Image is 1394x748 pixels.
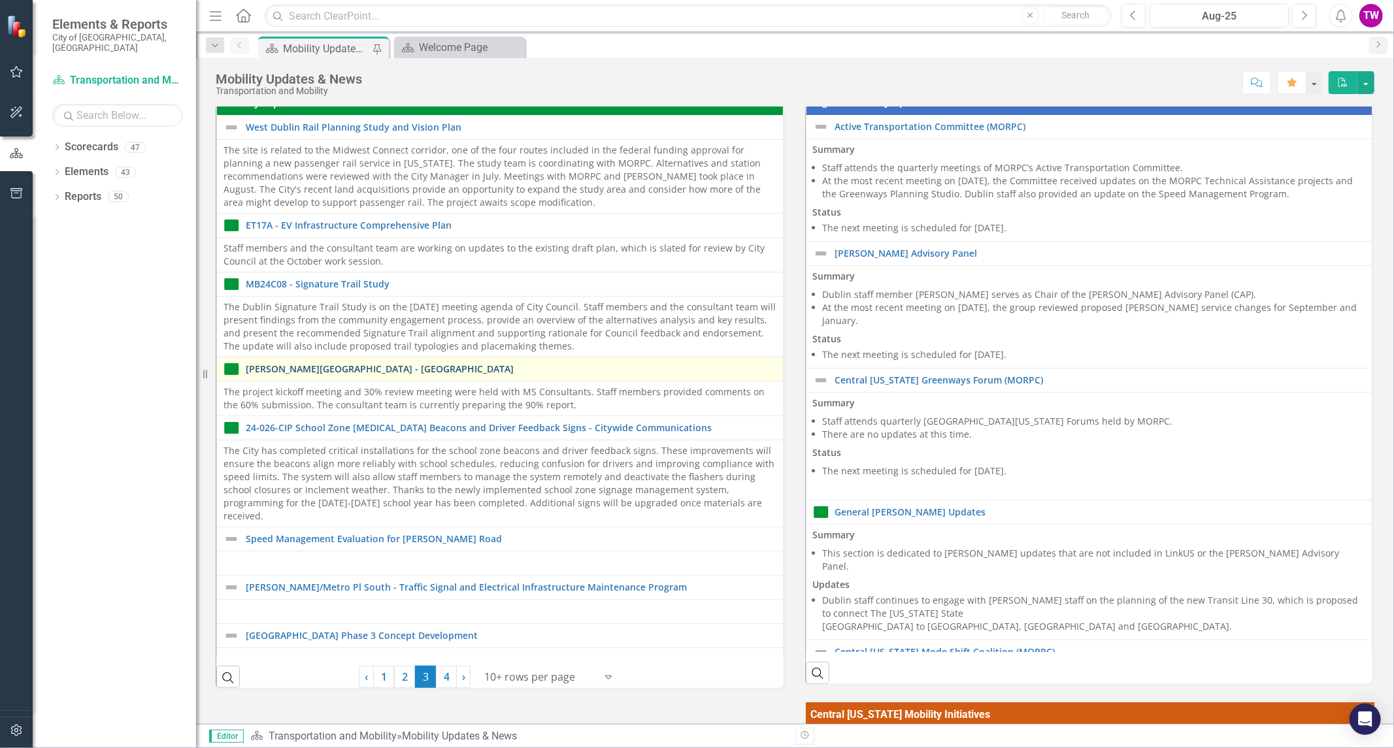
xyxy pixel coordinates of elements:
img: ClearPoint Strategy [7,15,29,38]
img: On Target [224,420,239,436]
a: [PERSON_NAME]/Metro Pl South - Traffic Signal and Electrical Infrastructure Maintenance Program [246,582,776,592]
td: Double-Click to Edit [217,440,784,527]
img: Not Defined [224,531,239,547]
strong: Summary [813,143,855,155]
p: Staff members and the consultant team are working on updates to the existing draft plan, which is... [224,242,776,268]
td: Double-Click to Edit [217,648,784,672]
div: » [250,729,786,744]
td: Double-Click to Edit [217,600,784,624]
a: Transportation and Mobility [52,73,183,88]
li: At the most recent meeting on [DATE], the Committee received updates on the MORPC Technical Assis... [823,174,1366,201]
li: Staff attends the quarterly meetings of MORPC’s Active Transportation Committee. [823,161,1366,174]
td: Double-Click to Edit [806,393,1372,500]
div: The City has completed critical installations for the school zone beacons and driver feedback sig... [224,444,776,523]
span: Search [1061,10,1089,20]
img: On Target [224,276,239,292]
a: West Dublin Rail Planning Study and Vision Plan [246,122,776,132]
strong: Summary [813,397,855,409]
img: Not Defined [224,579,239,595]
button: Search [1043,7,1108,25]
div: Open Intercom Messenger [1350,704,1381,735]
span: 3 [415,666,436,688]
li: Dublin staff member [PERSON_NAME] serves as Chair of the [PERSON_NAME] Advisory Panel (CAP). [823,288,1366,301]
div: Welcome Page [419,39,522,56]
a: 24-026-CIP School Zone [MEDICAL_DATA] Beacons and Driver Feedback Signs - Citywide Communications [246,423,776,432]
td: Double-Click to Edit Right Click for Context Menu [217,214,784,238]
td: Double-Click to Edit [217,551,784,576]
td: Double-Click to Edit Right Click for Context Menu [217,624,784,648]
td: Double-Click to Edit [217,140,784,214]
td: Double-Click to Edit Right Click for Context Menu [217,576,784,600]
td: Double-Click to Edit Right Click for Context Menu [806,242,1372,266]
li: The next meeting is scheduled for [DATE]. [823,348,1366,361]
td: Double-Click to Edit Right Click for Context Menu [217,527,784,551]
a: Central [US_STATE] Greenways Forum (MORPC) [835,375,1366,385]
td: Double-Click to Edit Right Click for Context Menu [217,116,784,140]
div: Transportation and Mobility [216,86,362,96]
img: On Target [224,361,239,377]
strong: Updates [813,578,850,591]
a: Transportation and Mobility [269,730,397,742]
strong: Status [813,206,842,218]
td: Double-Click to Edit [217,297,784,357]
div: Mobility Updates & News [402,730,517,742]
li: This section is dedicated to [PERSON_NAME] updates that are not included in LinkUS or the [PERSON... [823,547,1366,573]
img: Not Defined [224,628,239,643]
a: 4 [436,666,457,688]
strong: Status [813,446,842,459]
img: On Target [813,504,829,520]
a: MB24C08 - Signature Trail Study [246,279,776,289]
div: Mobility Updates & News [283,41,369,57]
p: The site is related to the Midwest Connect corridor, one of the four routes included in the feder... [224,144,776,209]
a: [GEOGRAPHIC_DATA] Phase 3 Concept Development [246,630,776,640]
span: › [462,670,465,684]
div: 43 [115,167,136,178]
strong: Summary [813,528,855,541]
a: Central [US_STATE] Mode Shift Coalition (MORPC) [835,647,1366,657]
a: Scorecards [65,140,118,155]
button: Aug-25 [1150,4,1289,27]
strong: Summary [813,270,855,282]
p: The Dublin Signature Trail Study is on the [DATE] meeting agenda of City Council. Staff members a... [224,301,776,353]
li: The next meeting is scheduled for [DATE]. [823,221,1366,235]
li: There are no updates at this time. [823,428,1366,441]
td: Double-Click to Edit [806,266,1372,368]
a: Welcome Page [397,39,522,56]
li: Dublin staff continues to engage with [PERSON_NAME] staff on the planning of the new Transit Line... [823,594,1366,633]
a: Reports [65,189,101,204]
span: Editor [209,730,244,743]
img: Not Defined [224,120,239,135]
td: Double-Click to Edit [217,382,784,416]
div: 47 [125,142,146,153]
td: Double-Click to Edit Right Click for Context Menu [806,115,1372,139]
a: Speed Management Evaluation for [PERSON_NAME] Road [246,534,776,544]
small: City of [GEOGRAPHIC_DATA], [GEOGRAPHIC_DATA] [52,32,183,54]
a: Active Transportation Committee (MORPC) [835,122,1366,131]
a: 1 [373,666,394,688]
input: Search ClearPoint... [265,5,1112,27]
a: ET17A - EV Infrastructure Comprehensive Plan [246,220,776,230]
a: [PERSON_NAME][GEOGRAPHIC_DATA] - [GEOGRAPHIC_DATA] [246,364,776,374]
td: Double-Click to Edit [806,525,1372,640]
a: Elements [65,165,108,180]
strong: Status [813,333,842,345]
div: 50 [108,191,129,203]
button: TW [1359,4,1383,27]
td: Double-Click to Edit Right Click for Context Menu [806,500,1372,525]
li: The next meeting is scheduled for [DATE]. [823,464,1366,478]
td: Double-Click to Edit Right Click for Context Menu [217,357,784,382]
div: Aug-25 [1154,8,1284,24]
span: Elements & Reports [52,16,183,32]
td: Double-Click to Edit Right Click for Context Menu [217,416,784,440]
td: Double-Click to Edit [217,238,784,272]
td: Double-Click to Edit Right Click for Context Menu [806,640,1372,664]
img: Not Defined [813,372,829,388]
span: ‹ [365,670,368,684]
a: 2 [394,666,415,688]
a: General [PERSON_NAME] Updates [835,507,1366,517]
li: At the most recent meeting on [DATE], the group reviewed proposed [PERSON_NAME] service changes f... [823,301,1366,327]
img: On Target [224,218,239,233]
li: Staff attends quarterly [GEOGRAPHIC_DATA][US_STATE] Forums held by MORPC. [823,415,1366,428]
img: Not Defined [813,119,829,135]
img: Not Defined [813,246,829,261]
